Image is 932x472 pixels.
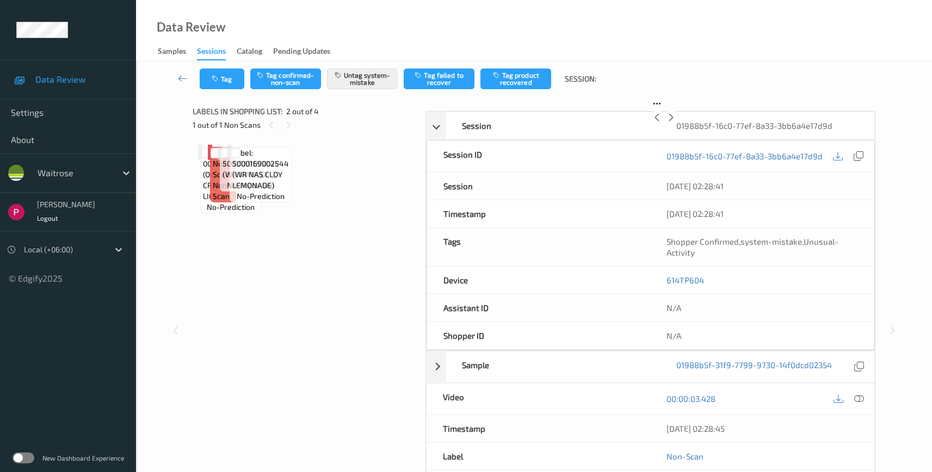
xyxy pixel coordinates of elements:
div: Shopper ID [427,322,651,349]
div: Sessions [197,46,226,60]
div: Data Review [157,22,225,33]
div: Device [427,266,651,294]
a: Non-Scan [666,451,703,462]
span: Label: Non-Scan [213,147,233,180]
button: Tag [200,69,244,89]
button: Tag failed to recover [404,69,474,89]
span: Session: [565,73,596,84]
div: N/A [650,322,874,349]
span: Label: 0031200452603 (O/S CRANBERRY LIGHT) [203,147,259,202]
a: Sessions [197,44,237,60]
div: [DATE] 02:28:41 [666,181,857,191]
span: Labels in shopping list: [193,106,282,117]
span: 2 out of 4 [286,106,319,117]
div: Session [427,172,651,200]
div: Sample [446,351,660,382]
div: Session ID [427,141,651,172]
span: Label: 5000169559840 (WR MANGO) [223,147,279,180]
a: 00:00:03.428 [666,393,715,404]
a: Samples [158,44,197,59]
button: Untag system-mistake [327,69,398,89]
div: Samples [158,46,186,59]
span: no-prediction [227,180,275,191]
span: Shopper Confirmed [666,237,739,246]
div: Label [427,443,651,470]
div: Sample01988b5f-31f9-7799-9730-14f0dcd02354 [426,351,875,383]
div: Timestamp [427,200,651,227]
span: , , [666,237,838,257]
span: no-prediction [207,202,255,213]
span: no-prediction [237,191,285,202]
div: Session01988b5f-16c0-77ef-8a33-3bb6a4e17d9d [426,111,875,140]
div: Video [427,383,651,414]
div: N/A [650,294,874,321]
div: Session [446,112,660,139]
span: system-mistake [740,237,802,246]
span: non-scan [213,180,233,202]
span: Unusual-Activity [666,237,838,257]
div: Tags [427,228,651,266]
div: Timestamp [427,415,651,442]
a: 614TP604 [666,275,704,285]
a: Catalog [237,44,273,59]
span: Label: 5000169002544 (WR NAS CLDY LEMONADE) [232,147,289,191]
div: Pending Updates [273,46,330,59]
a: Pending Updates [273,44,341,59]
div: Catalog [237,46,262,59]
button: Tag confirmed-non-scan [250,69,321,89]
div: 01988b5f-16c0-77ef-8a33-3bb6a4e17d9d [660,112,874,139]
a: 01988b5f-16c0-77ef-8a33-3bb6a4e17d9d [666,151,823,162]
div: 1 out of 1 Non Scans [193,118,418,132]
a: 01988b5f-31f9-7799-9730-14f0dcd02354 [676,359,832,374]
div: [DATE] 02:28:45 [666,423,858,434]
button: Tag product recovered [480,69,551,89]
div: Assistant ID [427,294,651,321]
div: [DATE] 02:28:41 [666,208,857,219]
